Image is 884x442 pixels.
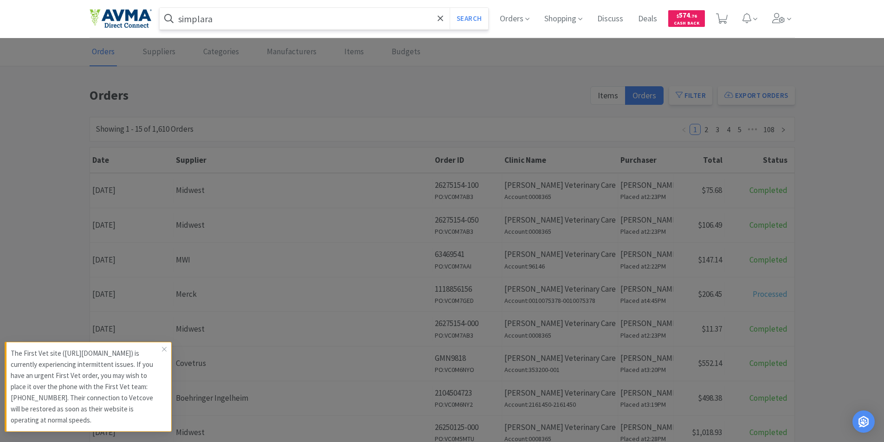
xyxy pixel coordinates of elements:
[677,11,697,19] span: 574
[90,9,152,28] img: e4e33dab9f054f5782a47901c742baa9_102.png
[594,15,627,23] a: Discuss
[450,8,488,29] button: Search
[11,348,162,426] p: The First Vet site ([URL][DOMAIN_NAME]) is currently experiencing intermittent issues. If you hav...
[160,8,489,29] input: Search by item, sku, manufacturer, ingredient, size...
[668,6,705,31] a: $574.76Cash Back
[852,410,875,433] div: Open Intercom Messenger
[674,21,699,27] span: Cash Back
[677,13,679,19] span: $
[690,13,697,19] span: . 76
[634,15,661,23] a: Deals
